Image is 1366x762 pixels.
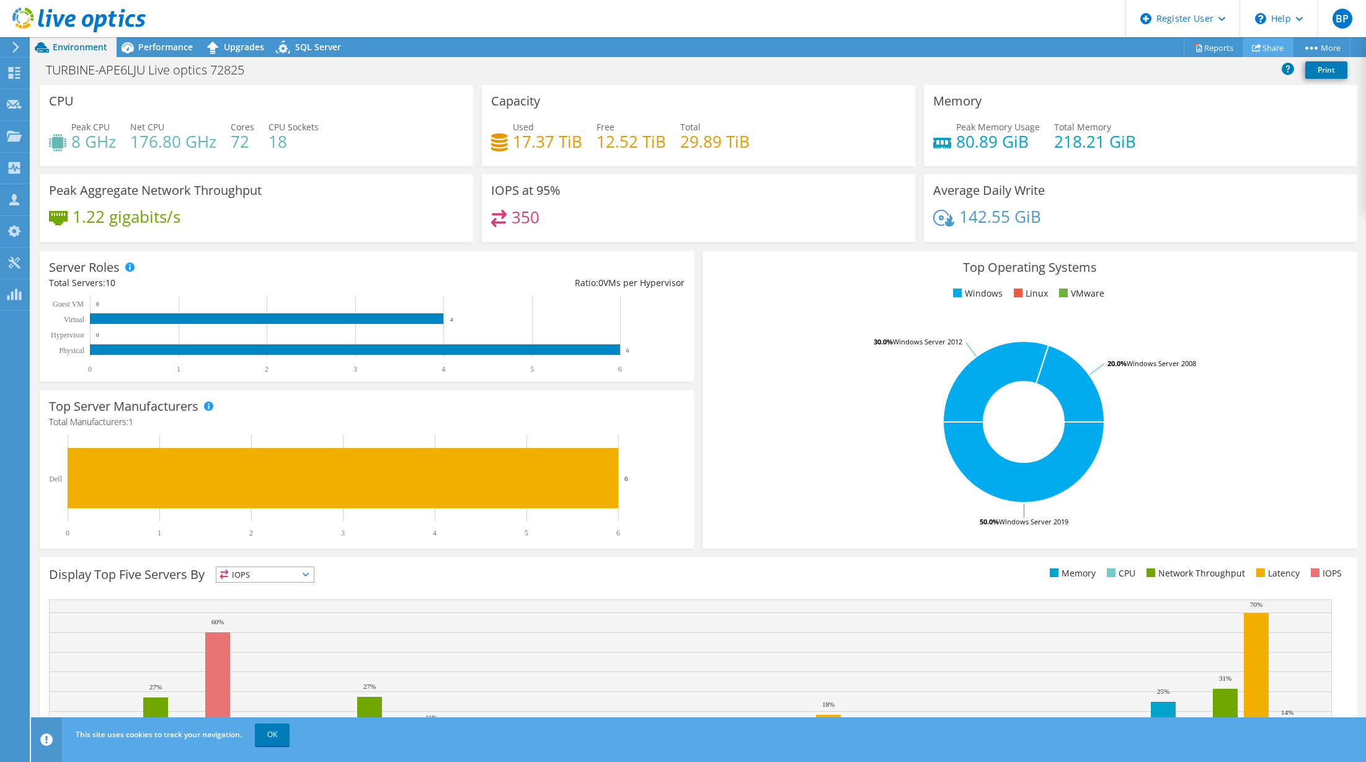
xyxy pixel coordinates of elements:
[1127,359,1196,368] tspan: Windows Server 2008
[1054,121,1111,133] span: Total Memory
[618,365,622,374] text: 6
[341,529,345,537] text: 3
[1219,675,1231,682] text: 31%
[49,276,367,290] div: Total Servers:
[822,701,835,708] text: 18%
[130,135,216,148] h4: 176.80 GHz
[491,94,540,108] h3: Capacity
[597,135,666,148] h4: 12.52 TiB
[249,529,253,537] text: 2
[96,332,99,338] text: 0
[231,121,254,133] span: Cores
[513,121,534,133] span: Used
[712,261,1347,274] h3: Top Operating Systems
[49,400,198,413] h3: Top Server Manufacturers
[956,135,1040,148] h4: 80.89 GiB
[441,365,445,374] text: 4
[1333,9,1352,29] span: BP
[1107,359,1127,368] tspan: 20.0%
[874,337,893,346] tspan: 30.0%
[512,210,539,224] h4: 350
[1308,567,1342,580] li: IOPS
[530,365,534,374] text: 5
[363,683,376,690] text: 27%
[231,135,254,148] h4: 72
[211,618,224,625] text: 60%
[353,365,357,374] text: 3
[73,210,180,223] h4: 1.22 gigabits/s
[49,184,262,197] h3: Peak Aggregate Network Throughput
[956,121,1040,133] span: Peak Memory Usage
[295,41,341,53] span: SQL Server
[1054,135,1136,148] h4: 218.21 GiB
[513,135,582,148] h4: 17.37 TiB
[180,716,193,724] text: 10%
[959,210,1041,223] h4: 142.55 GiB
[1243,38,1293,57] a: Share
[999,517,1068,526] tspan: Windows Server 2019
[425,714,438,721] text: 11%
[128,416,133,428] span: 1
[491,184,561,197] h3: IOPS at 95%
[149,683,162,691] text: 27%
[1047,567,1096,580] li: Memory
[157,529,161,537] text: 1
[71,121,110,133] span: Peak CPU
[49,475,62,483] text: Dell
[130,121,164,133] span: Net CPU
[616,529,620,537] text: 6
[105,277,115,289] span: 10
[53,300,84,308] text: Guest VM
[680,121,701,133] span: Total
[40,63,264,77] h1: TURBINE-APE6LJU Live optics 72825
[1143,567,1245,580] li: Network Throughput
[1184,38,1243,57] a: Reports
[1305,61,1347,79] a: Print
[597,121,614,133] span: Free
[88,365,92,374] text: 0
[49,415,685,429] h4: Total Manufacturers:
[433,529,437,537] text: 4
[268,135,319,148] h4: 18
[1250,601,1262,608] text: 70%
[51,331,84,339] text: Hypervisor
[49,94,74,108] h3: CPU
[96,301,99,307] text: 0
[59,346,84,355] text: Physical
[1293,38,1350,57] a: More
[138,41,193,53] span: Performance
[265,365,268,374] text: 2
[216,567,314,582] span: IOPS
[268,121,319,133] span: CPU Sockets
[626,347,629,354] text: 6
[255,724,290,746] a: OK
[598,277,603,289] span: 0
[71,135,116,148] h4: 8 GHz
[66,529,69,537] text: 0
[950,287,1003,300] li: Windows
[680,135,750,148] h4: 29.89 TiB
[624,475,628,482] text: 6
[933,184,1045,197] h3: Average Daily Write
[980,517,999,526] tspan: 50.0%
[53,41,107,53] span: Environment
[933,94,982,108] h3: Memory
[177,365,180,374] text: 1
[1011,287,1048,300] li: Linux
[76,729,242,740] span: This site uses cookies to track your navigation.
[1255,13,1266,24] svg: \n
[1157,688,1169,695] text: 25%
[1253,567,1300,580] li: Latency
[1104,567,1135,580] li: CPU
[64,315,85,324] text: Virtual
[1056,287,1104,300] li: VMware
[893,337,962,346] tspan: Windows Server 2012
[224,41,264,53] span: Upgrades
[49,261,120,274] h3: Server Roles
[1281,709,1293,716] text: 14%
[525,529,528,537] text: 5
[450,316,453,323] text: 4
[367,276,685,290] div: Ratio: VMs per Hypervisor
